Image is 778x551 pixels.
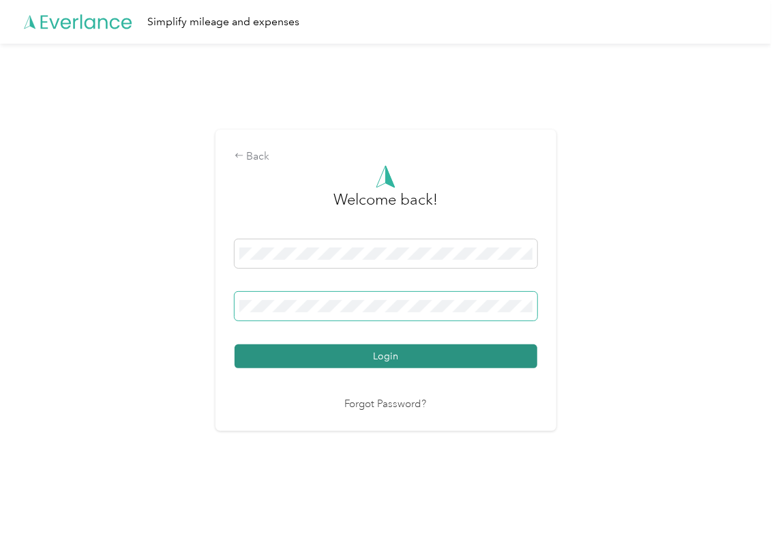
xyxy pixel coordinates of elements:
[147,14,299,31] div: Simplify mileage and expenses
[345,397,427,413] a: Forgot Password?
[235,149,537,165] div: Back
[235,344,537,368] button: Login
[333,188,438,225] h3: greeting
[702,475,778,551] iframe: Everlance-gr Chat Button Frame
